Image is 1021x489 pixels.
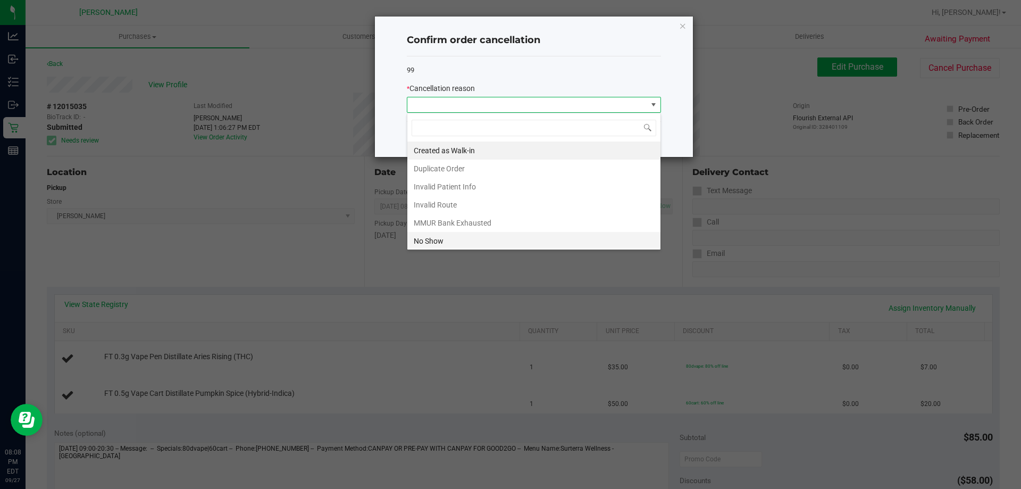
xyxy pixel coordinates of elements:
iframe: Resource center [11,404,43,436]
button: Close [679,19,687,32]
h4: Confirm order cancellation [407,34,661,47]
span: Cancellation reason [409,84,475,93]
li: MMUR Bank Exhausted [407,214,660,232]
li: No Show [407,232,660,250]
li: Created as Walk-in [407,142,660,160]
span: 99 [407,66,414,74]
li: Invalid Route [407,196,660,214]
li: Duplicate Order [407,160,660,178]
li: Invalid Patient Info [407,178,660,196]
